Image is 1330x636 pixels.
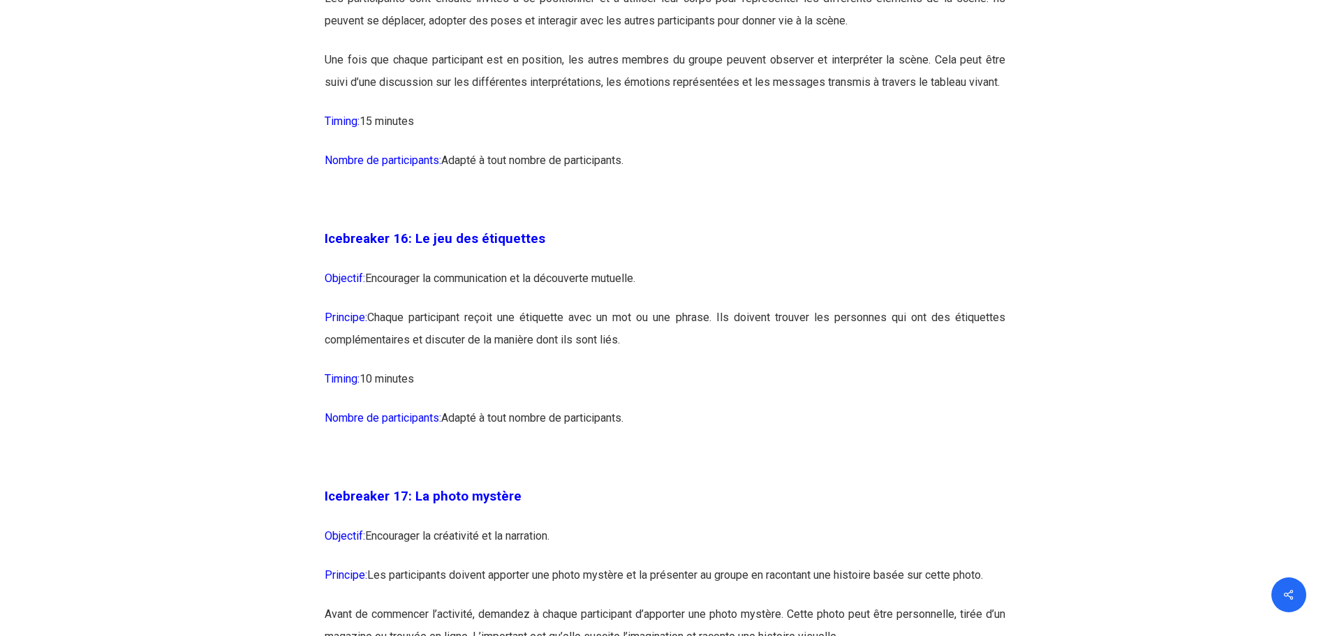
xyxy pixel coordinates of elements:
span: Icebreaker 16: Le jeu des étiquettes [325,231,545,246]
p: Les participants doivent apporter une photo mystère et la présenter au groupe en racontant une hi... [325,564,1005,603]
p: Chaque participant reçoit une étiquette avec un mot ou une phrase. Ils doivent trouver les person... [325,306,1005,368]
p: Adapté à tout nombre de participants. [325,407,1005,446]
p: 10 minutes [325,368,1005,407]
p: 15 minutes [325,110,1005,149]
span: Timing: [325,114,360,128]
span: Timing: [325,372,360,385]
p: Une fois que chaque participant est en position, les autres membres du groupe peuvent observer et... [325,49,1005,110]
p: Encourager la communication et la découverte mutuelle. [325,267,1005,306]
span: Nombre de participants: [325,411,441,424]
p: Adapté à tout nombre de participants. [325,149,1005,188]
p: Encourager la créativité et la narration. [325,525,1005,564]
span: Principe: [325,568,367,582]
span: Objectif: [325,529,365,542]
span: Nombre de participants: [325,154,441,167]
span: Objectif: [325,272,365,285]
span: Icebreaker 17: La photo mystère [325,489,522,504]
span: Principe: [325,311,367,324]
